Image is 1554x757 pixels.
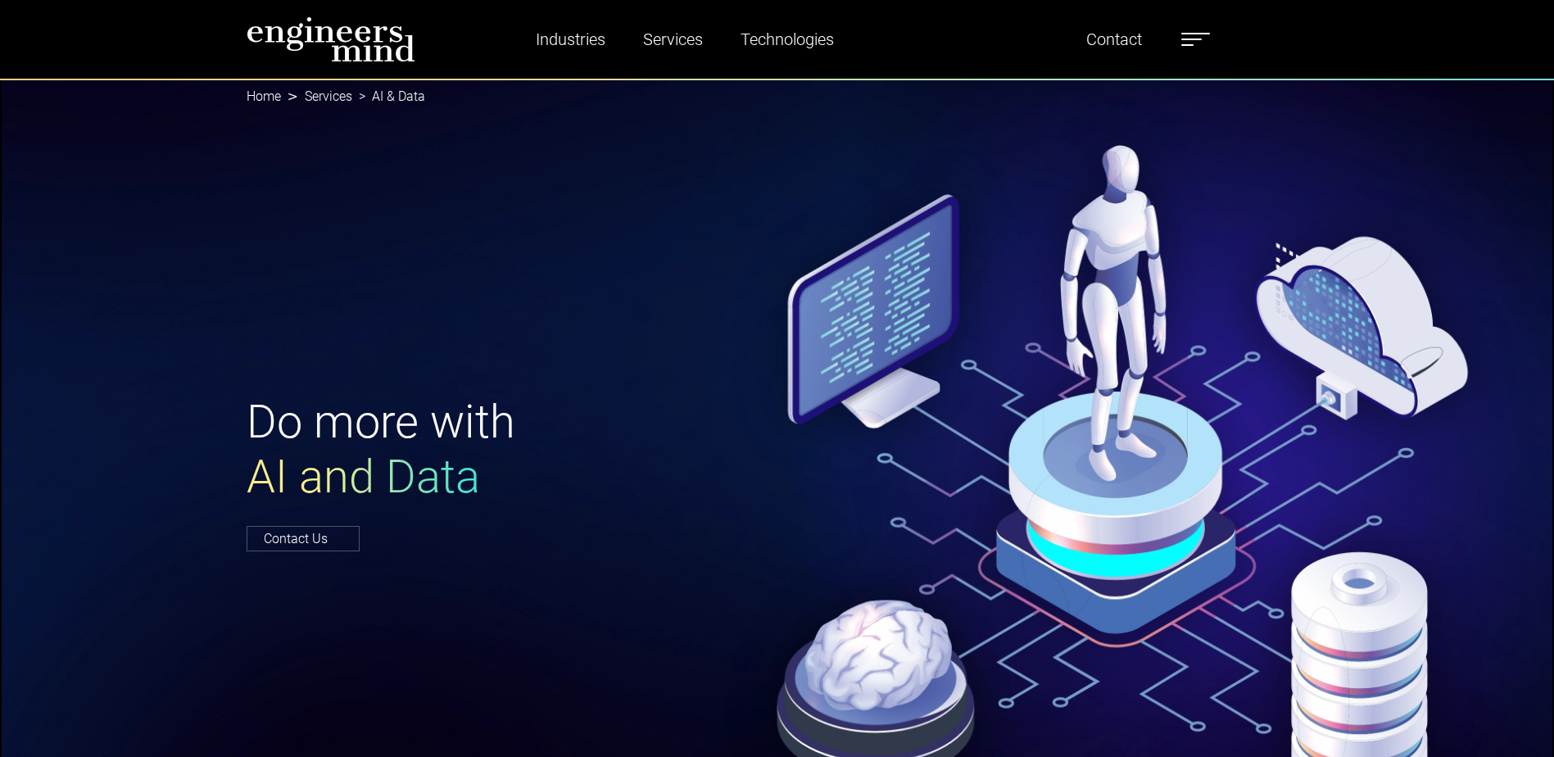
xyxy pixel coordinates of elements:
[305,88,352,104] a: Services
[247,88,281,104] a: Home
[637,20,709,58] a: Services
[247,450,480,504] span: AI and Data
[529,20,612,58] a: Industries
[247,395,768,505] h1: Do more with
[1080,20,1149,58] a: Contact
[247,16,415,62] img: logo
[247,79,1308,115] nav: breadcrumb
[247,526,360,551] a: Contact Us
[734,20,840,58] a: Technologies
[352,87,425,107] li: AI & Data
